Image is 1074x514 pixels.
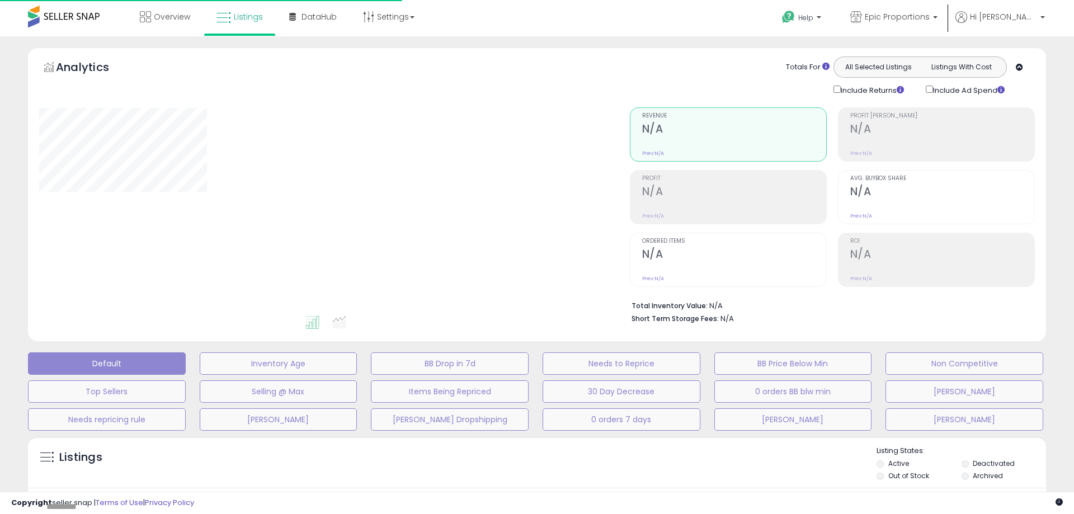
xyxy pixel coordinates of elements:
span: Profit [642,176,826,182]
button: Non Competitive [885,352,1043,375]
button: Inventory Age [200,352,357,375]
button: BB Price Below Min [714,352,872,375]
span: N/A [720,313,734,324]
button: Top Sellers [28,380,186,403]
small: Prev: N/A [850,150,872,157]
button: Needs to Reprice [543,352,700,375]
h2: N/A [642,122,826,138]
span: Overview [154,11,190,22]
button: [PERSON_NAME] [714,408,872,431]
button: 0 orders 7 days [543,408,700,431]
a: Hi [PERSON_NAME] [955,11,1045,36]
b: Total Inventory Value: [632,301,708,310]
li: N/A [632,298,1026,312]
div: Totals For [786,62,830,73]
button: Selling @ Max [200,380,357,403]
button: Default [28,352,186,375]
span: Profit [PERSON_NAME] [850,113,1034,119]
span: Revenue [642,113,826,119]
button: Listings With Cost [920,60,1003,74]
b: Short Term Storage Fees: [632,314,719,323]
span: Epic Proportions [865,11,930,22]
span: Listings [234,11,263,22]
h2: N/A [850,185,1034,200]
small: Prev: N/A [642,150,664,157]
span: Help [798,13,813,22]
small: Prev: N/A [850,275,872,282]
button: [PERSON_NAME] [885,408,1043,431]
div: seller snap | | [11,498,194,508]
h5: Analytics [56,59,131,78]
h2: N/A [850,122,1034,138]
small: Prev: N/A [850,213,872,219]
button: 30 Day Decrease [543,380,700,403]
small: Prev: N/A [642,213,664,219]
div: Include Ad Spend [917,83,1023,96]
h2: N/A [642,248,826,263]
div: Include Returns [825,83,917,96]
button: [PERSON_NAME] [885,380,1043,403]
span: Avg. Buybox Share [850,176,1034,182]
span: Hi [PERSON_NAME] [970,11,1037,22]
span: ROI [850,238,1034,244]
h2: N/A [850,248,1034,263]
span: DataHub [302,11,337,22]
span: Ordered Items [642,238,826,244]
button: Needs repricing rule [28,408,186,431]
button: All Selected Listings [837,60,920,74]
i: Get Help [781,10,795,24]
button: 0 orders BB blw min [714,380,872,403]
small: Prev: N/A [642,275,664,282]
h2: N/A [642,185,826,200]
button: [PERSON_NAME] Dropshipping [371,408,529,431]
a: Help [773,2,832,36]
button: [PERSON_NAME] [200,408,357,431]
button: BB Drop in 7d [371,352,529,375]
strong: Copyright [11,497,52,508]
button: Items Being Repriced [371,380,529,403]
